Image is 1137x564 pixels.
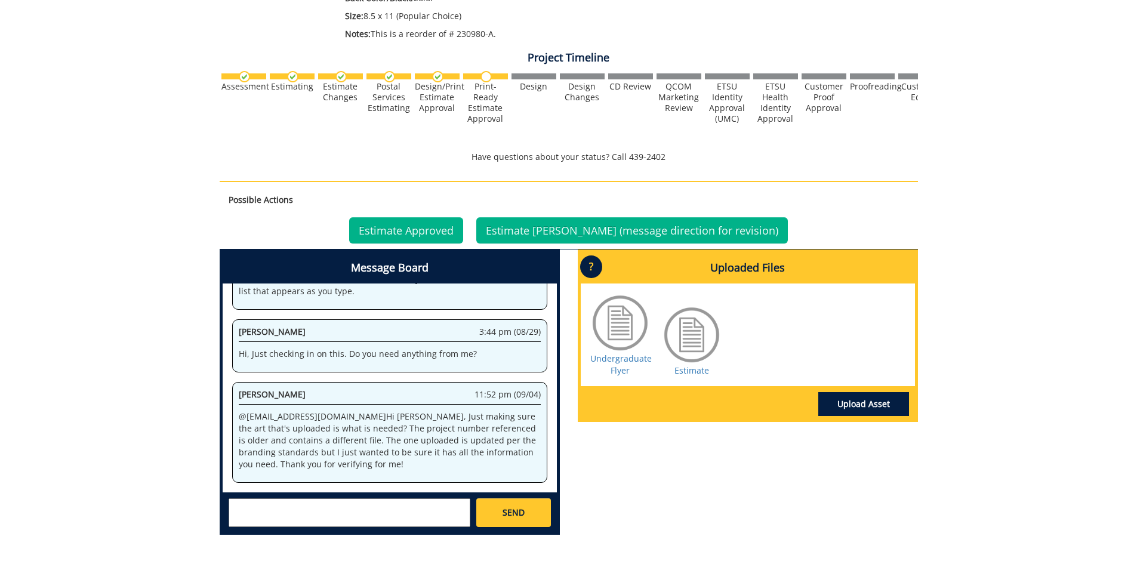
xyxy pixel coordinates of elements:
img: checkmark [335,71,347,82]
a: Undergraduate Flyer [590,353,652,376]
div: Estimate Changes [318,81,363,103]
a: Estimate [PERSON_NAME] (message direction for revision) [476,217,788,244]
h4: Message Board [223,252,557,283]
div: CD Review [608,81,653,92]
div: ETSU Health Identity Approval [753,81,798,124]
span: [PERSON_NAME] [239,326,306,337]
div: Proofreading [850,81,895,92]
span: 11:52 pm (09/04) [474,389,541,400]
h4: Project Timeline [220,52,918,64]
div: QCOM Marketing Review [657,81,701,113]
span: [PERSON_NAME] [239,389,306,400]
div: Customer Proof Approval [802,81,846,113]
a: Estimate Approved [349,217,463,244]
a: Estimate [674,365,709,376]
a: Upload Asset [818,392,909,416]
p: ? [580,255,602,278]
p: Hi, Just checking in on this. Do you need anything from me? [239,348,541,360]
div: Postal Services Estimating [366,81,411,113]
div: Assessment [221,81,266,92]
p: Have questions about your status? Call 439-2402 [220,151,918,163]
img: checkmark [287,71,298,82]
p: 8.5 x 11 (Popular Choice) [345,10,812,22]
img: checkmark [432,71,443,82]
img: checkmark [384,71,395,82]
span: 3:44 pm (08/29) [479,326,541,338]
span: Size: [345,10,363,21]
div: ETSU Identity Approval (UMC) [705,81,750,124]
p: This is a reorder of # 230980-A. [345,28,812,40]
div: Estimating [270,81,315,92]
img: checkmark [239,71,250,82]
strong: Possible Actions [229,194,293,205]
div: Print-Ready Estimate Approval [463,81,508,124]
a: SEND [476,498,550,527]
div: Design [512,81,556,92]
div: Design Changes [560,81,605,103]
div: Design/Print Estimate Approval [415,81,460,113]
textarea: messageToSend [229,498,470,527]
p: @ [EMAIL_ADDRESS][DOMAIN_NAME] Hi [PERSON_NAME], Just making sure the art that's uploaded is what... [239,411,541,470]
div: Customer Edits [898,81,943,103]
span: SEND [503,507,525,519]
img: no [480,71,492,82]
h4: Uploaded Files [581,252,915,283]
span: Notes: [345,28,371,39]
